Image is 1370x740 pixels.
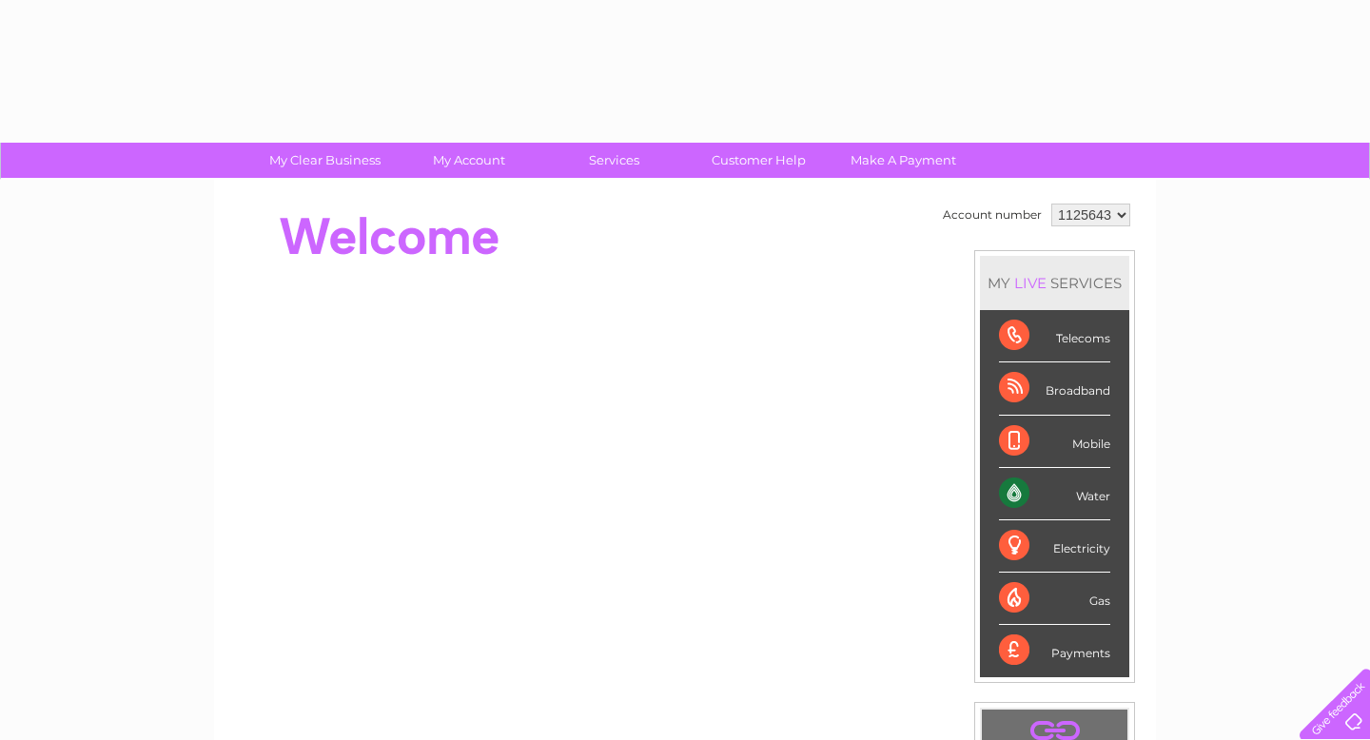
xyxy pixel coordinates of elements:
[999,310,1110,362] div: Telecoms
[999,416,1110,468] div: Mobile
[1010,274,1050,292] div: LIVE
[536,143,693,178] a: Services
[938,199,1047,231] td: Account number
[999,573,1110,625] div: Gas
[391,143,548,178] a: My Account
[999,625,1110,676] div: Payments
[246,143,403,178] a: My Clear Business
[825,143,982,178] a: Make A Payment
[999,520,1110,573] div: Electricity
[999,362,1110,415] div: Broadband
[980,256,1129,310] div: MY SERVICES
[680,143,837,178] a: Customer Help
[999,468,1110,520] div: Water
